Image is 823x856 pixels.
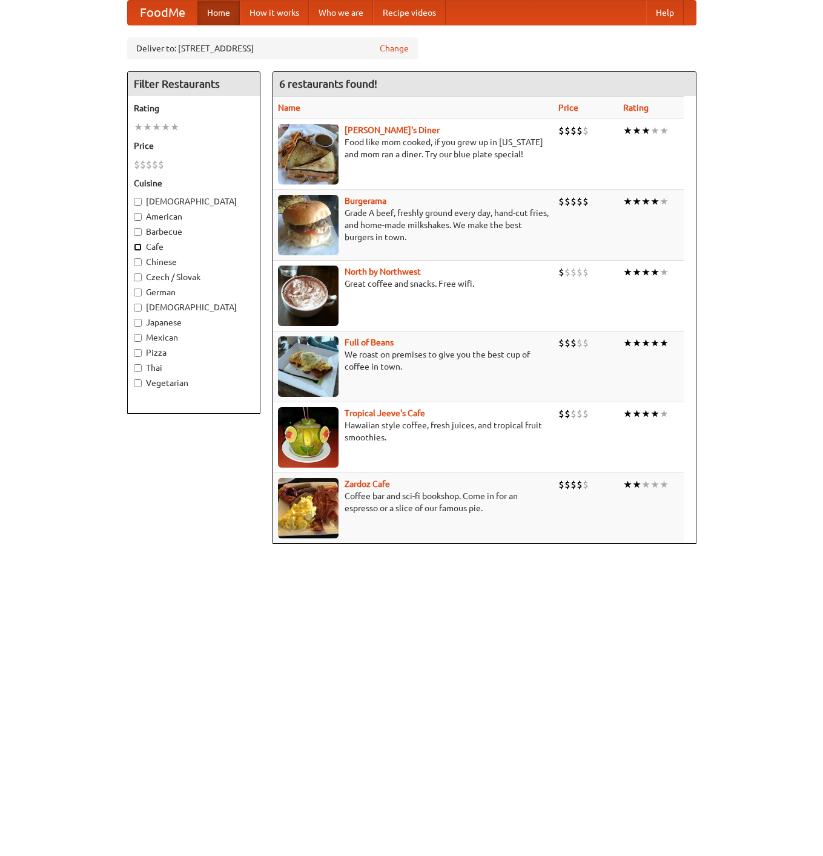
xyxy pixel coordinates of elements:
[345,125,440,135] b: [PERSON_NAME]'s Diner
[373,1,446,25] a: Recipe videos
[152,158,158,171] li: $
[570,336,577,350] li: $
[128,72,260,96] h4: Filter Restaurants
[134,286,254,298] label: German
[345,196,386,206] a: Burgerama
[161,120,170,134] li: ★
[279,78,377,90] ng-pluralize: 6 restaurants found!
[583,195,589,208] li: $
[623,195,632,208] li: ★
[632,195,641,208] li: ★
[380,42,409,54] a: Change
[570,124,577,137] li: $
[650,407,659,420] li: ★
[134,241,254,253] label: Cafe
[134,377,254,389] label: Vegetarian
[152,120,161,134] li: ★
[345,267,421,276] a: North by Northwest
[570,195,577,208] li: $
[650,336,659,350] li: ★
[134,273,142,281] input: Czech / Slovak
[143,120,152,134] li: ★
[134,319,142,327] input: Japanese
[134,349,142,357] input: Pizza
[650,478,659,491] li: ★
[134,195,254,207] label: [DEMOGRAPHIC_DATA]
[623,407,632,420] li: ★
[127,38,418,59] div: Deliver to: [STREET_ADDRESS]
[278,136,549,160] p: Food like mom cooked, if you grew up in [US_STATE] and mom ran a diner. Try our blue plate special!
[558,478,564,491] li: $
[134,140,254,152] h5: Price
[134,289,142,296] input: German
[659,266,669,279] li: ★
[278,407,339,468] img: jeeves.jpg
[278,278,549,290] p: Great coffee and snacks. Free wifi.
[632,124,641,137] li: ★
[646,1,684,25] a: Help
[558,124,564,137] li: $
[134,198,142,206] input: [DEMOGRAPHIC_DATA]
[641,195,650,208] li: ★
[345,338,394,347] a: Full of Beans
[128,1,197,25] a: FoodMe
[570,478,577,491] li: $
[564,336,570,350] li: $
[577,124,583,137] li: $
[558,407,564,420] li: $
[623,103,649,113] a: Rating
[583,478,589,491] li: $
[134,271,254,283] label: Czech / Slovak
[641,336,650,350] li: ★
[570,266,577,279] li: $
[623,266,632,279] li: ★
[577,266,583,279] li: $
[170,120,179,134] li: ★
[564,266,570,279] li: $
[240,1,309,25] a: How it works
[641,266,650,279] li: ★
[570,407,577,420] li: $
[659,124,669,137] li: ★
[558,195,564,208] li: $
[134,243,142,251] input: Cafe
[134,158,140,171] li: $
[564,478,570,491] li: $
[146,158,152,171] li: $
[278,490,549,514] p: Coffee bar and sci-fi bookshop. Come in for an espresso or a slice of our famous pie.
[577,336,583,350] li: $
[558,266,564,279] li: $
[309,1,373,25] a: Who we are
[583,124,589,137] li: $
[632,407,641,420] li: ★
[134,347,254,359] label: Pizza
[632,478,641,491] li: ★
[278,348,549,373] p: We roast on premises to give you the best cup of coffee in town.
[641,407,650,420] li: ★
[345,479,390,489] b: Zardoz Cafe
[134,332,254,344] label: Mexican
[278,478,339,538] img: zardoz.jpg
[134,334,142,342] input: Mexican
[583,407,589,420] li: $
[158,158,164,171] li: $
[632,336,641,350] li: ★
[623,478,632,491] li: ★
[278,103,300,113] a: Name
[623,336,632,350] li: ★
[134,258,142,266] input: Chinese
[134,301,254,313] label: [DEMOGRAPHIC_DATA]
[278,266,339,326] img: north.jpg
[345,408,425,418] a: Tropical Jeeve's Cafe
[659,478,669,491] li: ★
[558,336,564,350] li: $
[134,364,142,372] input: Thai
[659,336,669,350] li: ★
[583,266,589,279] li: $
[650,266,659,279] li: ★
[278,195,339,255] img: burgerama.jpg
[623,124,632,137] li: ★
